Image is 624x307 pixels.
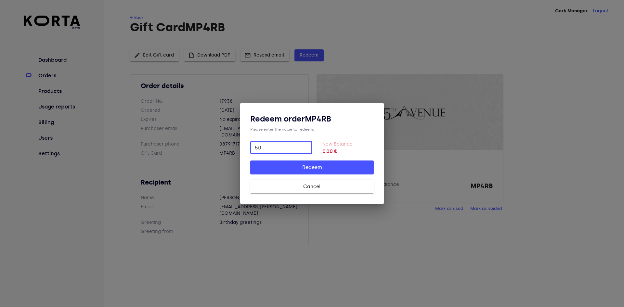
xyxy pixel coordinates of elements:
[250,160,374,174] button: Redeem
[322,141,353,147] label: New Balance
[261,182,363,191] span: Cancel
[250,127,374,132] div: Please enter the value to redeem:
[250,114,374,124] h3: Redeem order MP4RB
[322,147,374,155] strong: 0,00 €
[250,180,374,193] button: Cancel
[261,163,363,172] span: Redeem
